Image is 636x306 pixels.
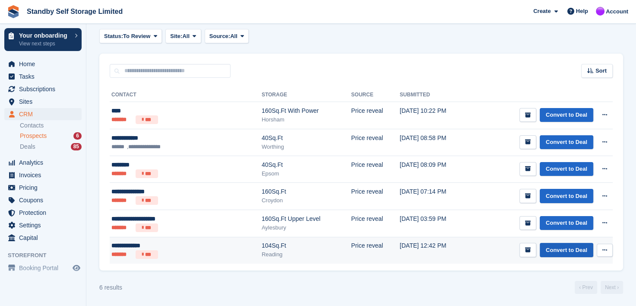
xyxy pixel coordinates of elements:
div: 160Sq.Ft With Power [262,106,351,115]
a: menu [4,207,82,219]
a: menu [4,194,82,206]
div: Worthing [262,143,351,151]
td: Price reveal [351,102,400,129]
span: Site: [170,32,182,41]
div: 6 results [99,283,122,292]
span: Analytics [19,156,71,169]
div: 40Sq.Ft [262,160,351,169]
p: View next steps [19,40,70,48]
a: menu [4,96,82,108]
th: Submitted [400,88,471,102]
span: Help [576,7,588,16]
div: Aylesbury [262,223,351,232]
a: Previous [575,281,597,294]
a: Convert to Deal [540,189,593,203]
a: menu [4,182,82,194]
a: menu [4,169,82,181]
td: Price reveal [351,156,400,183]
a: menu [4,262,82,274]
a: Convert to Deal [540,216,593,230]
td: [DATE] 07:14 PM [400,183,471,210]
td: [DATE] 10:22 PM [400,102,471,129]
th: Source [351,88,400,102]
span: Status: [104,32,123,41]
span: Prospects [20,132,47,140]
a: Deals 85 [20,142,82,151]
a: Your onboarding View next steps [4,28,82,51]
div: 160Sq.Ft [262,187,351,196]
div: Horsham [262,115,351,124]
button: Status: To Review [99,29,162,43]
img: stora-icon-8386f47178a22dfd0bd8f6a31ec36ba5ce8667c1dd55bd0f319d3a0aa187defe.svg [7,5,20,18]
span: Subscriptions [19,83,71,95]
a: menu [4,58,82,70]
td: Price reveal [351,210,400,237]
div: 85 [71,143,82,150]
a: Convert to Deal [540,162,593,176]
span: Settings [19,219,71,231]
span: Tasks [19,70,71,83]
td: [DATE] 08:58 PM [400,129,471,156]
td: Price reveal [351,129,400,156]
div: 40Sq.Ft [262,134,351,143]
span: Storefront [8,251,86,260]
a: Convert to Deal [540,135,593,150]
a: menu [4,219,82,231]
a: Preview store [71,263,82,273]
nav: Page [573,281,625,294]
span: CRM [19,108,71,120]
div: 160Sq.Ft Upper Level [262,214,351,223]
a: Convert to Deal [540,108,593,122]
span: Sort [595,67,607,75]
td: Price reveal [351,183,400,210]
td: [DATE] 03:59 PM [400,210,471,237]
a: menu [4,232,82,244]
a: menu [4,70,82,83]
img: Sue Ford [596,7,604,16]
th: Storage [262,88,351,102]
td: [DATE] 08:09 PM [400,156,471,183]
div: Epsom [262,169,351,178]
span: Invoices [19,169,71,181]
div: Croydon [262,196,351,205]
span: All [230,32,237,41]
button: Site: All [165,29,201,43]
a: Convert to Deal [540,243,593,257]
span: Coupons [19,194,71,206]
a: Prospects 6 [20,131,82,140]
a: Contacts [20,121,82,130]
span: Capital [19,232,71,244]
span: Deals [20,143,35,151]
td: [DATE] 12:42 PM [400,237,471,264]
span: Pricing [19,182,71,194]
a: Next [601,281,623,294]
div: 104Sq.Ft [262,241,351,250]
span: Account [606,7,628,16]
th: Contact [110,88,262,102]
a: Standby Self Storage Limited [23,4,126,19]
a: menu [4,83,82,95]
p: Your onboarding [19,32,70,38]
span: Sites [19,96,71,108]
a: menu [4,156,82,169]
span: To Review [123,32,150,41]
button: Source: All [205,29,249,43]
span: Create [533,7,551,16]
div: Reading [262,250,351,259]
div: 6 [73,132,82,140]
a: menu [4,108,82,120]
span: All [182,32,190,41]
span: Source: [209,32,230,41]
span: Home [19,58,71,70]
span: Protection [19,207,71,219]
span: Booking Portal [19,262,71,274]
td: Price reveal [351,237,400,264]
